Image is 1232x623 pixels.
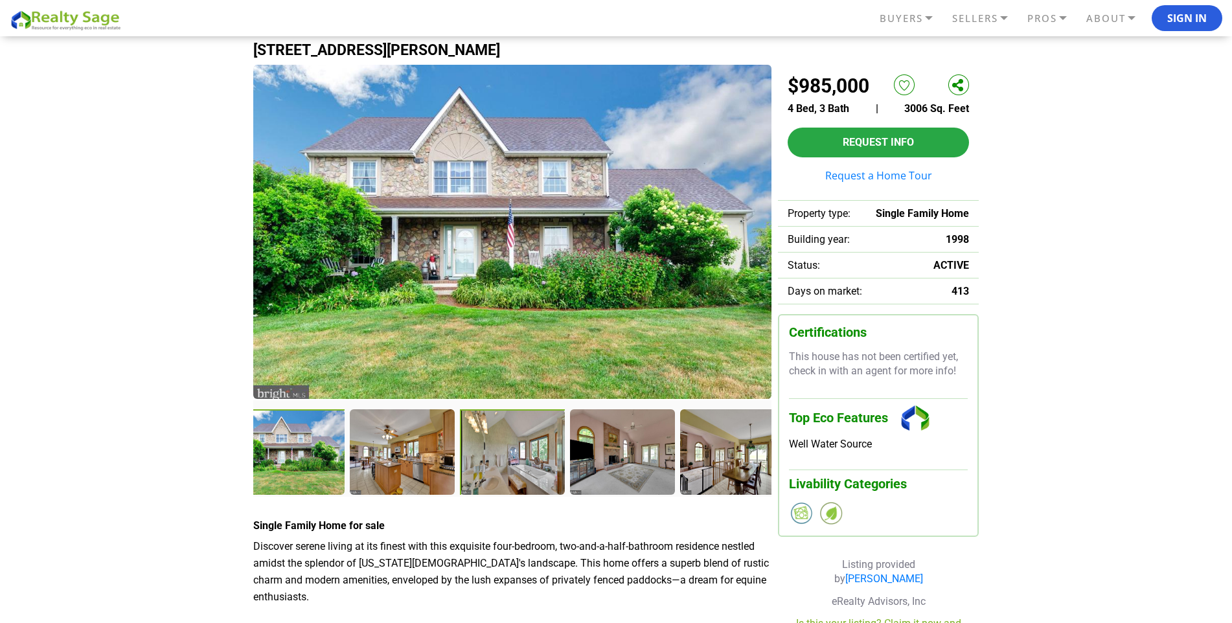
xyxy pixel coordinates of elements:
[788,285,862,297] span: Days on market:
[904,102,969,115] span: 3006 Sq. Feet
[788,128,969,157] button: Request Info
[845,572,923,585] a: [PERSON_NAME]
[1024,7,1083,30] a: PROS
[788,207,850,220] span: Property type:
[253,519,771,532] h4: Single Family Home for sale
[832,595,926,607] span: eRealty Advisors, Inc
[1083,7,1152,30] a: ABOUT
[952,285,969,297] span: 413
[834,558,923,585] span: Listing provided by
[789,325,968,340] h3: Certifications
[789,438,968,450] div: Well Water Source
[253,42,979,58] h1: [STREET_ADDRESS][PERSON_NAME]
[876,7,949,30] a: BUYERS
[876,207,969,220] span: Single Family Home
[789,398,968,438] h3: Top Eco Features
[788,233,850,245] span: Building year:
[949,7,1024,30] a: SELLERS
[1152,5,1222,31] button: Sign In
[789,470,968,492] h3: Livability Categories
[946,233,969,245] span: 1998
[10,8,126,31] img: REALTY SAGE
[789,350,968,379] p: This house has not been certified yet, check in with an agent for more info!
[933,259,969,271] span: ACTIVE
[788,170,969,181] a: Request a Home Tour
[876,102,878,115] span: |
[788,259,820,271] span: Status:
[788,102,849,115] span: 4 Bed, 3 Bath
[788,74,869,97] h2: $985,000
